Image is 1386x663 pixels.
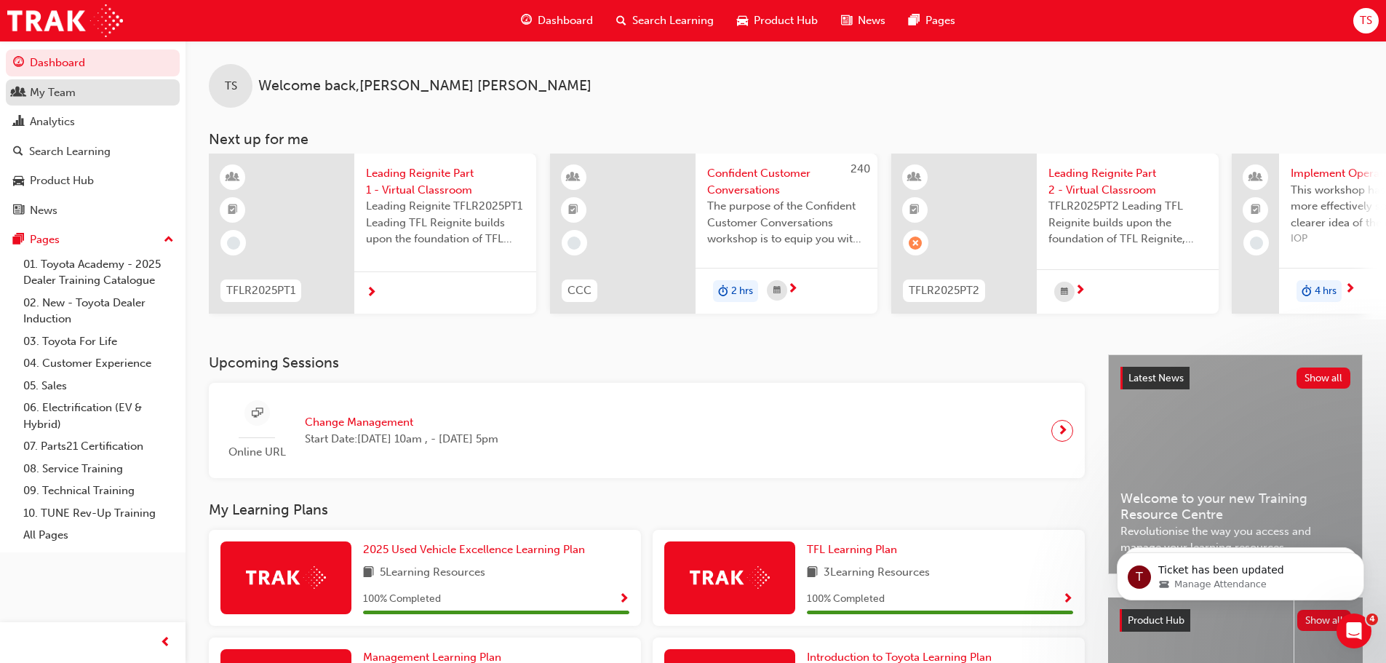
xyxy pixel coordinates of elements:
span: Leading Reignite Part 2 - Virtual Classroom [1048,165,1207,198]
span: search-icon [13,146,23,159]
span: next-icon [787,283,798,296]
span: Leading Reignite TFLR2025PT1 Leading TFL Reignite builds upon the foundation of TFL Reignite, rea... [366,198,525,247]
button: Pages [6,226,180,253]
img: Trak [690,566,770,589]
span: pages-icon [909,12,920,30]
a: guage-iconDashboard [509,6,605,36]
span: people-icon [1251,168,1261,187]
span: Change Management [305,414,498,431]
a: 06. Electrification (EV & Hybrid) [17,397,180,435]
a: 04. Customer Experience [17,352,180,375]
h3: Upcoming Sessions [209,354,1085,371]
span: chart-icon [13,116,24,129]
span: learningResourceType_INSTRUCTOR_LED-icon [909,168,920,187]
span: prev-icon [160,634,171,652]
span: Start Date: [DATE] 10am , - [DATE] 5pm [305,431,498,448]
button: Show Progress [1062,590,1073,608]
span: 100 % Completed [807,591,885,608]
a: Latest NewsShow allWelcome to your new Training Resource CentreRevolutionise the way you access a... [1108,354,1363,574]
span: TFLR2025PT2 Leading TFL Reignite builds upon the foundation of TFL Reignite, reaffirming our comm... [1048,198,1207,247]
a: Product Hub [6,167,180,194]
span: learningRecordVerb_NONE-icon [567,237,581,250]
span: 100 % Completed [363,591,441,608]
a: Online URLChange ManagementStart Date:[DATE] 10am , - [DATE] 5pm [220,394,1073,467]
a: 10. TUNE Rev-Up Training [17,502,180,525]
span: 2025 Used Vehicle Excellence Learning Plan [363,543,585,556]
span: Show Progress [618,593,629,606]
a: search-iconSearch Learning [605,6,725,36]
a: 01. Toyota Academy - 2025 Dealer Training Catalogue [17,253,180,292]
h3: Next up for me [186,131,1386,148]
span: TFLR2025PT1 [226,282,295,299]
a: 09. Technical Training [17,480,180,502]
span: 3 Learning Resources [824,564,930,582]
span: news-icon [841,12,852,30]
a: TFL Learning Plan [807,541,903,558]
span: 2 hrs [731,283,753,300]
span: learningRecordVerb_NONE-icon [227,237,240,250]
div: Pages [30,231,60,248]
span: sessionType_ONLINE_URL-icon [252,405,263,423]
img: Trak [246,566,326,589]
button: DashboardMy TeamAnalyticsSearch LearningProduct HubNews [6,47,180,226]
span: The purpose of the Confident Customer Conversations workshop is to equip you with tools to commun... [707,198,866,247]
span: next-icon [366,287,377,300]
a: 07. Parts21 Certification [17,435,180,458]
span: search-icon [616,12,626,30]
span: Online URL [220,444,293,461]
a: News [6,197,180,224]
span: duration-icon [718,282,728,301]
span: booktick-icon [228,201,238,220]
iframe: Intercom live chat [1337,614,1371,648]
span: calendar-icon [773,282,781,300]
span: learningResourceType_INSTRUCTOR_LED-icon [568,168,578,187]
span: up-icon [164,231,174,250]
a: TFLR2025PT2Leading Reignite Part 2 - Virtual ClassroomTFLR2025PT2 Leading TFL Reignite builds upo... [891,154,1219,314]
span: Confident Customer Conversations [707,165,866,198]
a: Latest NewsShow all [1120,367,1350,390]
span: car-icon [737,12,748,30]
span: pages-icon [13,234,24,247]
div: Product Hub [30,172,94,189]
a: Search Learning [6,138,180,165]
span: people-icon [13,87,24,100]
a: news-iconNews [829,6,897,36]
a: car-iconProduct Hub [725,6,829,36]
span: guage-icon [13,57,24,70]
span: TFL Learning Plan [807,543,897,556]
span: Product Hub [1128,614,1184,627]
span: guage-icon [521,12,532,30]
span: Product Hub [754,12,818,29]
span: duration-icon [1302,282,1312,301]
span: Latest News [1128,372,1184,384]
span: booktick-icon [1251,201,1261,220]
a: Dashboard [6,49,180,76]
a: 03. Toyota For Life [17,330,180,353]
span: Welcome to your new Training Resource Centre [1120,491,1350,523]
a: Analytics [6,108,180,135]
a: pages-iconPages [897,6,967,36]
span: next-icon [1345,283,1355,296]
a: TFLR2025PT1Leading Reignite Part 1 - Virtual ClassroomLeading Reignite TFLR2025PT1 Leading TFL Re... [209,154,536,314]
span: 4 [1366,614,1378,625]
span: calendar-icon [1061,283,1068,301]
span: booktick-icon [909,201,920,220]
span: TS [225,78,237,95]
span: Leading Reignite Part 1 - Virtual Classroom [366,165,525,198]
div: News [30,202,57,219]
img: Trak [7,4,123,37]
span: news-icon [13,205,24,218]
a: 2025 Used Vehicle Excellence Learning Plan [363,541,591,558]
div: Analytics [30,114,75,130]
span: 240 [851,162,870,175]
a: 08. Service Training [17,458,180,480]
div: My Team [30,84,76,101]
span: CCC [567,282,592,299]
span: book-icon [363,564,374,582]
